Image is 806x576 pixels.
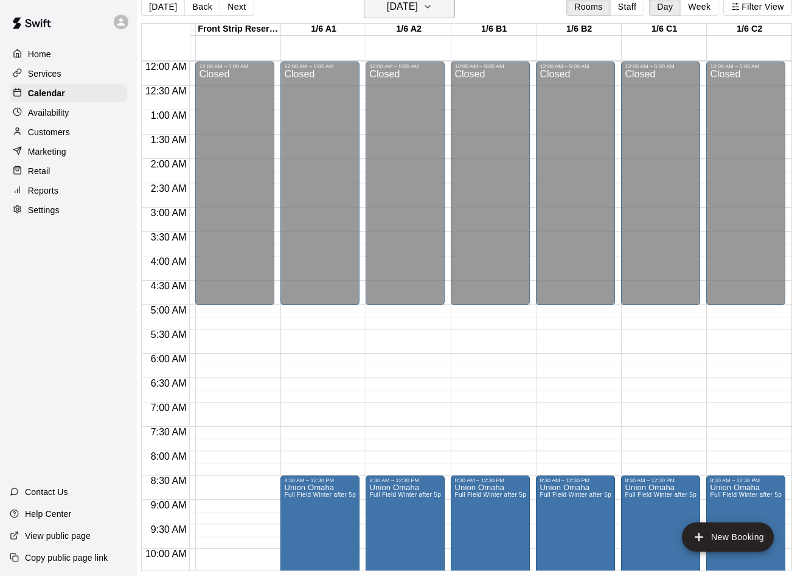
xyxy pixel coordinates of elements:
span: 7:00 AM [148,402,190,413]
div: 1/6 C1 [622,24,707,35]
span: 4:30 AM [148,281,190,291]
p: Availability [28,107,69,119]
div: 12:00 AM – 5:00 AM: Closed [280,61,360,305]
a: Customers [10,123,127,141]
span: 9:00 AM [148,500,190,510]
div: Closed [710,69,782,309]
button: add [682,522,774,552]
span: 4:00 AM [148,256,190,267]
span: 2:30 AM [148,183,190,194]
div: 12:00 AM – 5:00 AM [454,63,526,69]
div: 12:00 AM – 5:00 AM [710,63,782,69]
span: 12:30 AM [142,86,190,96]
div: 12:00 AM – 5:00 AM: Closed [195,61,274,305]
a: Settings [10,201,127,219]
div: Closed [369,69,441,309]
div: 8:30 AM – 12:30 PM [369,477,441,483]
div: Closed [540,69,611,309]
a: Marketing [10,142,127,161]
span: 8:00 AM [148,451,190,462]
p: Marketing [28,146,66,158]
a: Home [10,45,127,63]
p: Services [28,68,61,80]
div: Front Strip Reservation [196,24,281,35]
p: Calendar [28,87,65,99]
div: 12:00 AM – 5:00 AM [199,63,271,69]
div: 8:30 AM – 12:30 PM [454,477,526,483]
span: 12:00 AM [142,61,190,72]
span: Full Field Winter after 5pm or weekends SNFC or [GEOGRAPHIC_DATA] [540,491,751,498]
span: Full Field Winter after 5pm or weekends SNFC or [GEOGRAPHIC_DATA] [284,491,495,498]
div: 8:30 AM – 12:30 PM [284,477,356,483]
span: 3:00 AM [148,208,190,218]
span: 10:00 AM [142,549,190,559]
p: Customers [28,126,70,138]
span: 9:30 AM [148,524,190,535]
span: Full Field Winter after 5pm or weekends SNFC or [GEOGRAPHIC_DATA] [454,491,665,498]
div: 1/6 C2 [707,24,792,35]
p: Contact Us [25,486,68,498]
p: Copy public page link [25,552,108,564]
span: 5:30 AM [148,329,190,340]
a: Calendar [10,84,127,102]
p: Settings [28,204,60,216]
p: Retail [28,165,50,177]
a: Reports [10,181,127,200]
p: Home [28,48,51,60]
p: View public page [25,530,91,542]
div: 1/6 B1 [451,24,537,35]
span: 5:00 AM [148,305,190,315]
div: 12:00 AM – 5:00 AM [369,63,441,69]
span: 6:30 AM [148,378,190,388]
div: 8:30 AM – 12:30 PM [710,477,782,483]
div: 12:00 AM – 5:00 AM: Closed [536,61,615,305]
span: 8:30 AM [148,476,190,486]
span: 1:30 AM [148,135,190,145]
div: 8:30 AM – 12:30 PM [625,477,697,483]
div: 1/6 A1 [281,24,366,35]
div: 12:00 AM – 5:00 AM: Closed [451,61,530,305]
div: 1/6 A2 [366,24,451,35]
span: 2:00 AM [148,159,190,169]
div: 12:00 AM – 5:00 AM: Closed [621,61,700,305]
div: Closed [625,69,697,309]
div: 8:30 AM – 12:30 PM [540,477,611,483]
div: 12:00 AM – 5:00 AM [540,63,611,69]
span: 3:30 AM [148,232,190,242]
a: Retail [10,162,127,180]
span: Full Field Winter after 5pm or weekends SNFC or [GEOGRAPHIC_DATA] [369,491,580,498]
span: 6:00 AM [148,354,190,364]
div: 12:00 AM – 5:00 AM: Closed [706,61,785,305]
div: Closed [199,69,271,309]
p: Help Center [25,508,71,520]
a: Services [10,65,127,83]
a: Availability [10,104,127,122]
div: Closed [454,69,526,309]
div: 12:00 AM – 5:00 AM: Closed [366,61,445,305]
div: 12:00 AM – 5:00 AM [625,63,697,69]
span: 7:30 AM [148,427,190,437]
div: 12:00 AM – 5:00 AM [284,63,356,69]
div: Closed [284,69,356,309]
span: 1:00 AM [148,110,190,121]
div: 1/6 B2 [537,24,622,35]
p: Reports [28,184,58,197]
